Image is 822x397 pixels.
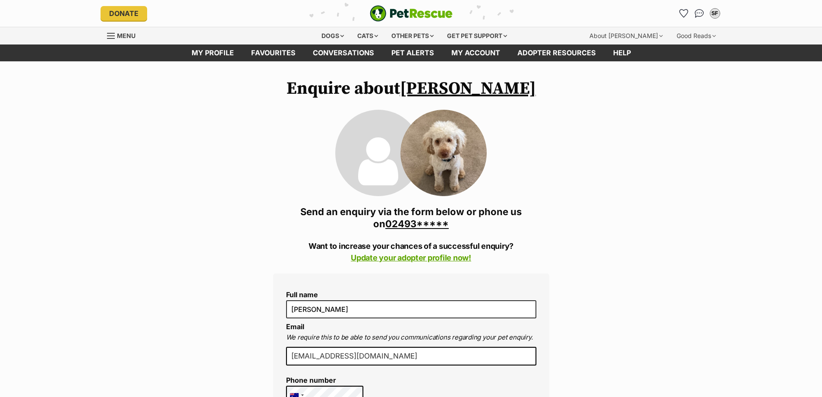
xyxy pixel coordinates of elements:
div: Dogs [315,27,350,44]
a: My account [443,44,509,61]
a: My profile [183,44,243,61]
p: We require this to be able to send you communications regarding your pet enquiry. [286,333,536,343]
div: Other pets [385,27,440,44]
div: SF [711,9,719,18]
div: About [PERSON_NAME] [583,27,669,44]
a: conversations [304,44,383,61]
h3: Send an enquiry via the form below or phone us on [273,206,549,230]
a: Donate [101,6,147,21]
a: Conversations [693,6,706,20]
input: E.g. Jimmy Chew [286,300,536,318]
a: [PERSON_NAME] [400,78,536,99]
div: Get pet support [441,27,513,44]
label: Email [286,322,304,331]
label: Phone number [286,376,364,384]
h1: Enquire about [273,79,549,98]
p: Want to increase your chances of a successful enquiry? [273,240,549,264]
a: Update your adopter profile now! [351,253,471,262]
a: Pet alerts [383,44,443,61]
a: Favourites [677,6,691,20]
a: Menu [107,27,142,43]
button: My account [708,6,722,20]
div: Good Reads [671,27,722,44]
img: logo-e224e6f780fb5917bec1dbf3a21bbac754714ae5b6737aabdf751b685950b380.svg [370,5,453,22]
img: chat-41dd97257d64d25036548639549fe6c8038ab92f7586957e7f3b1b290dea8141.svg [695,9,704,18]
a: Favourites [243,44,304,61]
img: Georgie [400,110,487,196]
label: Full name [286,291,536,299]
ul: Account quick links [677,6,722,20]
div: Cats [351,27,384,44]
span: Menu [117,32,135,39]
a: Help [605,44,639,61]
a: Adopter resources [509,44,605,61]
a: PetRescue [370,5,453,22]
